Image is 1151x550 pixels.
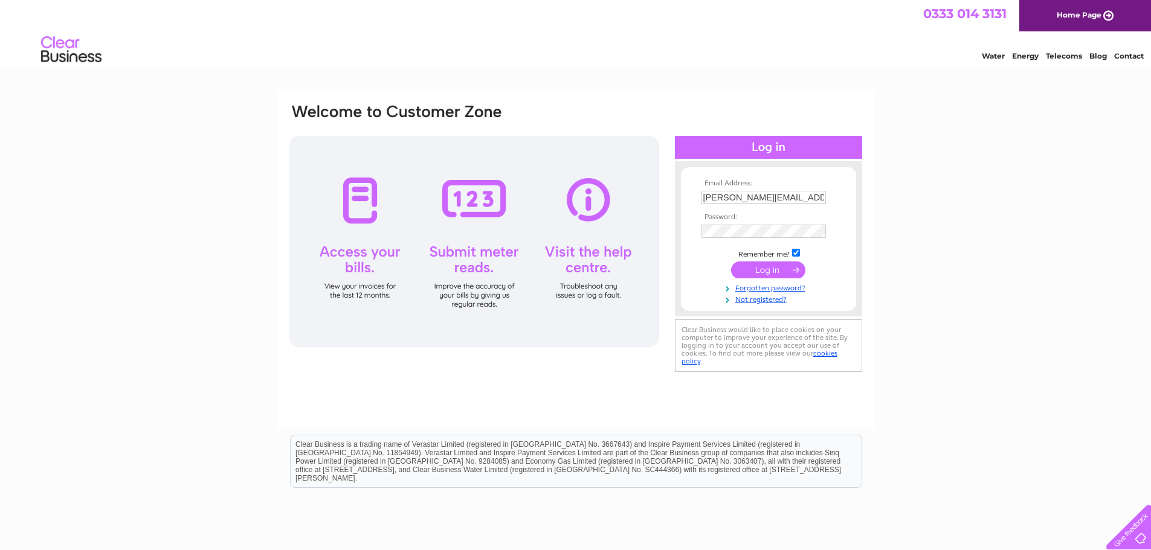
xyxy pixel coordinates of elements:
[698,213,839,222] th: Password:
[698,179,839,188] th: Email Address:
[1046,51,1082,60] a: Telecoms
[701,281,839,293] a: Forgotten password?
[923,6,1007,21] a: 0333 014 3131
[701,293,839,304] a: Not registered?
[675,319,862,372] div: Clear Business would like to place cookies on your computer to improve your experience of the sit...
[698,247,839,259] td: Remember me?
[682,349,837,365] a: cookies policy
[982,51,1005,60] a: Water
[731,261,805,278] input: Submit
[1114,51,1144,60] a: Contact
[1012,51,1039,60] a: Energy
[291,7,862,59] div: Clear Business is a trading name of Verastar Limited (registered in [GEOGRAPHIC_DATA] No. 3667643...
[1089,51,1107,60] a: Blog
[40,31,102,68] img: logo.png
